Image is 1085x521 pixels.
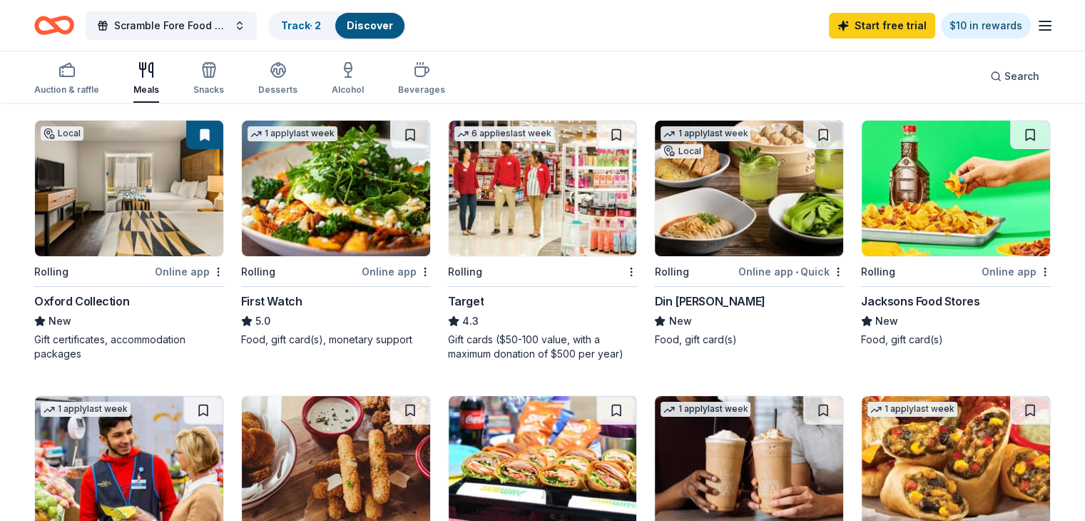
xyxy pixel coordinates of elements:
[133,56,159,103] button: Meals
[248,126,337,141] div: 1 apply last week
[655,121,843,256] img: Image for Din Tai Fung
[941,13,1031,39] a: $10 in rewards
[41,402,131,417] div: 1 apply last week
[347,19,393,31] a: Discover
[332,56,364,103] button: Alcohol
[448,293,484,310] div: Target
[654,293,765,310] div: Din [PERSON_NAME]
[1004,68,1039,85] span: Search
[861,263,895,280] div: Rolling
[193,84,224,96] div: Snacks
[861,120,1051,347] a: Image for Jacksons Food StoresRollingOnline appJacksons Food StoresNewFood, gift card(s)
[34,9,74,42] a: Home
[398,84,445,96] div: Beverages
[867,402,957,417] div: 1 apply last week
[258,84,297,96] div: Desserts
[242,121,430,256] img: Image for First Watch
[35,121,223,256] img: Image for Oxford Collection
[448,263,482,280] div: Rolling
[281,19,321,31] a: Track· 2
[861,333,1051,347] div: Food, gift card(s)
[862,121,1050,256] img: Image for Jacksons Food Stores
[34,263,68,280] div: Rolling
[362,263,431,280] div: Online app
[332,84,364,96] div: Alcohol
[41,126,83,141] div: Local
[875,313,898,330] span: New
[241,293,302,310] div: First Watch
[738,263,844,280] div: Online app Quick
[448,120,638,361] a: Image for Target6 applieslast weekRollingTarget4.3Gift cards ($50-100 value, with a maximum donat...
[34,333,224,361] div: Gift certificates, accommodation packages
[979,62,1051,91] button: Search
[661,402,750,417] div: 1 apply last week
[462,313,479,330] span: 4.3
[258,56,297,103] button: Desserts
[86,11,257,40] button: Scramble Fore Food Golf Fundraiser
[155,263,224,280] div: Online app
[449,121,637,256] img: Image for Target
[34,56,99,103] button: Auction & raffle
[661,126,750,141] div: 1 apply last week
[34,120,224,361] a: Image for Oxford CollectionLocalRollingOnline appOxford CollectionNewGift certificates, accommoda...
[114,17,228,34] span: Scramble Fore Food Golf Fundraiser
[654,333,844,347] div: Food, gift card(s)
[654,120,844,347] a: Image for Din Tai Fung1 applylast weekLocalRollingOnline app•QuickDin [PERSON_NAME]NewFood, gift ...
[49,313,71,330] span: New
[829,13,935,39] a: Start free trial
[193,56,224,103] button: Snacks
[795,266,798,278] span: •
[448,333,638,361] div: Gift cards ($50-100 value, with a maximum donation of $500 per year)
[668,313,691,330] span: New
[861,293,979,310] div: Jacksons Food Stores
[241,333,431,347] div: Food, gift card(s), monetary support
[454,126,554,141] div: 6 applies last week
[34,84,99,96] div: Auction & raffle
[268,11,406,40] button: Track· 2Discover
[982,263,1051,280] div: Online app
[133,84,159,96] div: Meals
[34,293,129,310] div: Oxford Collection
[255,313,270,330] span: 5.0
[654,263,688,280] div: Rolling
[241,263,275,280] div: Rolling
[398,56,445,103] button: Beverages
[241,120,431,347] a: Image for First Watch1 applylast weekRollingOnline appFirst Watch5.0Food, gift card(s), monetary ...
[661,144,703,158] div: Local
